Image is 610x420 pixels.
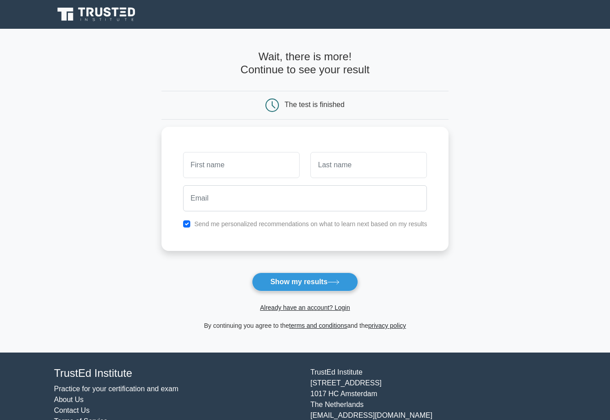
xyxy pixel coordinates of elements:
a: Practice for your certification and exam [54,385,179,393]
input: Email [183,185,427,211]
input: Last name [310,152,427,178]
input: First name [183,152,300,178]
a: privacy policy [368,322,406,329]
div: The test is finished [285,101,345,108]
a: About Us [54,396,84,403]
div: By continuing you agree to the and the [156,320,454,331]
label: Send me personalized recommendations on what to learn next based on my results [194,220,427,228]
h4: TrustEd Institute [54,367,300,380]
button: Show my results [252,273,358,291]
a: terms and conditions [289,322,347,329]
h4: Wait, there is more! Continue to see your result [161,50,449,76]
a: Already have an account? Login [260,304,350,311]
a: Contact Us [54,407,90,414]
